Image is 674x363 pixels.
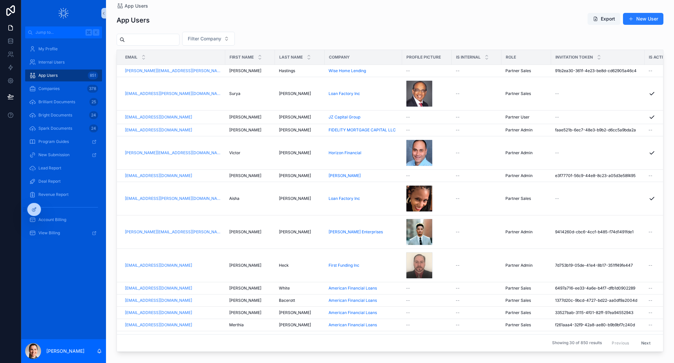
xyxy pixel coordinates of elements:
[329,127,396,133] span: FIDELITY MORTGAGE CAPITAL LLC
[648,322,652,328] span: --
[456,68,497,73] a: --
[329,196,360,201] a: Loan Factory Inc
[648,310,652,315] span: --
[329,127,398,133] a: FIDELITY MORTGAGE CAPITAL LLC
[406,68,448,73] a: --
[38,73,58,78] span: App Users
[456,263,460,268] span: --
[59,8,69,19] img: App logo
[229,127,261,133] span: [PERSON_NAME]
[229,91,240,96] span: Surya
[329,286,398,291] a: American Financial Loans
[229,310,261,315] span: [PERSON_NAME]
[648,127,652,133] span: --
[329,150,361,156] span: Horizon Financial
[279,114,321,120] a: [PERSON_NAME]
[406,114,410,120] span: --
[555,286,635,291] span: 6497a716-ee33-4a6e-b4f7-dfb1d0902289
[25,43,102,55] a: My Profile
[279,263,321,268] a: Heck
[555,229,634,235] span: 9414260d-cbc6-4ccf-b485-f74d1491fde1
[279,68,321,73] a: Hastings
[505,286,547,291] a: Partner Sales
[38,139,69,144] span: Program Guides
[406,173,448,178] a: --
[117,3,148,9] a: App Users
[125,298,221,303] a: [EMAIL_ADDRESS][DOMAIN_NAME]
[229,229,261,235] span: [PERSON_NAME]
[279,150,311,156] span: [PERSON_NAME]
[406,173,410,178] span: --
[279,91,311,96] span: [PERSON_NAME]
[229,322,244,328] span: Merthia
[25,26,102,38] button: Jump to...K
[555,68,637,73] span: 91b2ea30-361f-4e23-be8d-cd62905a46c4
[125,286,221,291] a: [EMAIL_ADDRESS][DOMAIN_NAME]
[406,310,410,315] span: --
[25,122,102,134] a: Spark Documents24
[456,91,460,96] span: --
[555,263,633,268] span: 7d753b19-05de-41e4-8b17-351ff49fe447
[329,114,360,120] span: JZ Capital Group
[329,55,350,60] span: Company
[279,310,311,315] span: [PERSON_NAME]
[555,173,636,178] span: e3f7770f-56c9-44e8-8c23-a05d3e58f495
[229,310,271,315] a: [PERSON_NAME]
[329,68,366,73] a: Wise Home Lending
[25,162,102,174] a: Lead Report
[229,114,261,120] span: [PERSON_NAME]
[279,196,311,201] span: [PERSON_NAME]
[456,298,460,303] span: --
[456,286,497,291] a: --
[555,114,641,120] a: --
[329,298,377,303] a: American Financial Loans
[555,127,641,133] a: faae521b-6ec7-48e3-b9b2-d6cc5a9bda2a
[229,263,261,268] span: [PERSON_NAME]
[406,114,448,120] a: --
[229,196,271,201] a: Aisha
[552,340,602,346] span: Showing 30 of 850 results
[456,127,497,133] a: --
[125,127,192,133] a: [EMAIL_ADDRESS][DOMAIN_NAME]
[88,71,98,79] div: 851
[279,55,303,60] span: Last name
[125,114,192,120] a: [EMAIL_ADDRESS][DOMAIN_NAME]
[456,263,497,268] a: --
[25,109,102,121] a: Bright Documents24
[456,229,497,235] a: --
[38,165,61,171] span: Lead Report
[505,127,533,133] span: Partner Admin
[555,322,635,328] span: f261aaa4-32f9-42a8-ae80-b9b9bf7c240d
[38,152,70,158] span: New Submission
[25,69,102,81] a: App Users851
[648,263,652,268] span: --
[279,298,295,303] span: Bacerott
[229,150,271,156] a: Victor
[25,189,102,201] a: Revenue Report
[25,175,102,187] a: Deal Report
[555,68,641,73] a: 91b2ea30-361f-4e23-be8d-cd62905a46c4
[555,229,641,235] a: 9414260d-cbc6-4ccf-b485-f74d1491fde1
[38,192,69,197] span: Revenue Report
[125,173,192,178] a: [EMAIL_ADDRESS][DOMAIN_NAME]
[505,173,533,178] span: Partner Admin
[555,286,641,291] a: 6497a716-ee33-4a6e-b4f7-dfb1d0902289
[279,322,321,328] a: [PERSON_NAME]
[329,68,398,73] a: Wise Home Lending
[25,149,102,161] a: New Submission
[125,55,137,60] span: Email
[25,214,102,226] a: Account Billing
[456,55,481,60] span: Is internal
[555,150,641,156] a: --
[38,126,72,131] span: Spark Documents
[125,173,221,178] a: [EMAIL_ADDRESS][DOMAIN_NAME]
[38,86,60,91] span: Companies
[505,196,531,201] span: Partner Sales
[555,55,593,60] span: Invitation token
[648,173,652,178] span: --
[505,298,531,303] span: Partner Sales
[329,173,398,178] a: [PERSON_NAME]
